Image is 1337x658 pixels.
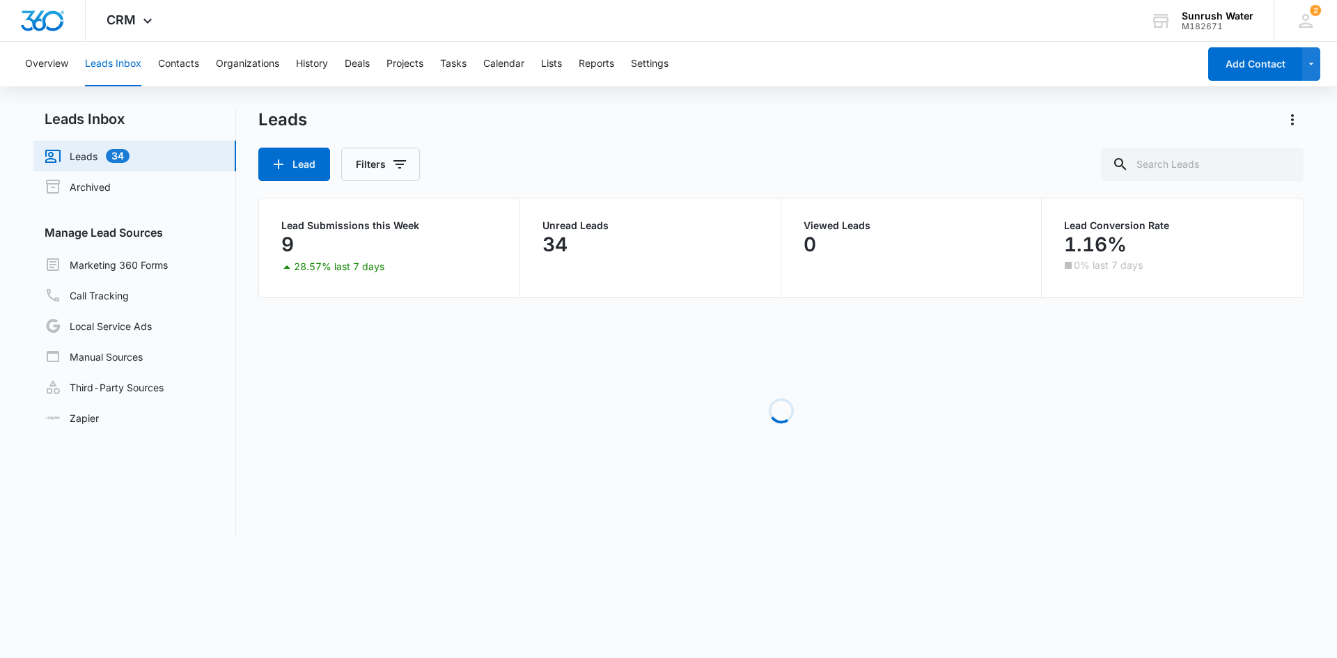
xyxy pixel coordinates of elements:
[440,42,467,86] button: Tasks
[341,148,420,181] button: Filters
[258,148,330,181] button: Lead
[45,348,143,365] a: Manual Sources
[804,233,816,256] p: 0
[1074,260,1143,270] p: 0% last 7 days
[45,148,130,164] a: Leads34
[45,411,99,425] a: Zapier
[45,256,168,273] a: Marketing 360 Forms
[281,233,294,256] p: 9
[579,42,614,86] button: Reports
[804,221,1019,230] p: Viewed Leads
[258,109,307,130] h1: Leads
[1182,10,1253,22] div: account name
[216,42,279,86] button: Organizations
[45,178,111,195] a: Archived
[281,221,497,230] p: Lead Submissions this Week
[1182,22,1253,31] div: account id
[85,42,141,86] button: Leads Inbox
[158,42,199,86] button: Contacts
[542,233,568,256] p: 34
[45,287,129,304] a: Call Tracking
[1101,148,1304,181] input: Search Leads
[45,318,152,334] a: Local Service Ads
[1310,5,1321,16] div: notifications count
[386,42,423,86] button: Projects
[542,221,758,230] p: Unread Leads
[541,42,562,86] button: Lists
[1064,221,1281,230] p: Lead Conversion Rate
[483,42,524,86] button: Calendar
[1310,5,1321,16] span: 2
[33,109,236,130] h2: Leads Inbox
[1208,47,1302,81] button: Add Contact
[45,379,164,395] a: Third-Party Sources
[294,262,384,272] p: 28.57% last 7 days
[1281,109,1304,131] button: Actions
[107,13,136,27] span: CRM
[25,42,68,86] button: Overview
[1064,233,1127,256] p: 1.16%
[296,42,328,86] button: History
[631,42,668,86] button: Settings
[33,224,236,241] h3: Manage Lead Sources
[345,42,370,86] button: Deals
